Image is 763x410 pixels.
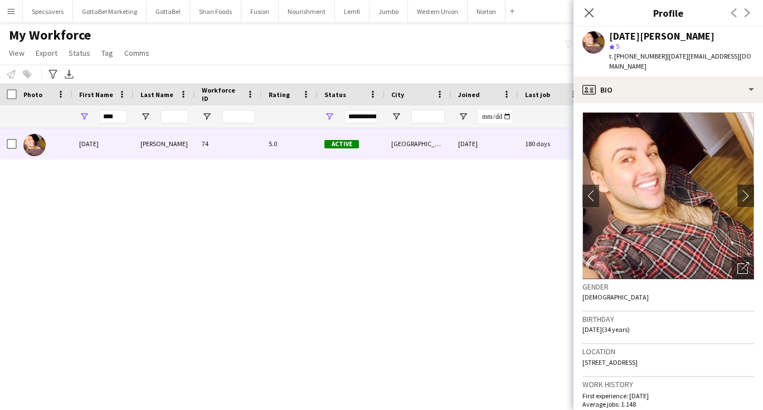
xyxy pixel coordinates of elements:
[582,346,754,356] h3: Location
[140,90,173,99] span: Last Name
[458,112,468,122] button: Open Filter Menu
[9,27,91,44] span: My Workforce
[609,31,715,41] div: [DATE][PERSON_NAME]
[582,379,754,389] h3: Work history
[478,110,512,123] input: Joined Filter Input
[582,314,754,324] h3: Birthday
[335,1,370,22] button: Lemfi
[324,90,346,99] span: Status
[202,86,242,103] span: Workforce ID
[408,1,468,22] button: Western Union
[451,128,518,159] div: [DATE]
[609,52,667,60] span: t. [PHONE_NUMBER]
[72,128,134,159] div: [DATE]
[99,110,127,123] input: First Name Filter Input
[574,6,763,20] h3: Profile
[324,140,359,148] span: Active
[9,48,25,58] span: View
[120,46,154,60] a: Comms
[616,42,619,50] span: 5
[124,48,149,58] span: Comms
[582,112,754,279] img: Crew avatar or photo
[190,1,241,22] button: Shan Foods
[609,52,751,70] span: | [DATE][EMAIL_ADDRESS][DOMAIN_NAME]
[324,112,334,122] button: Open Filter Menu
[391,112,401,122] button: Open Filter Menu
[69,48,90,58] span: Status
[582,400,754,408] p: Average jobs: 1.148
[518,128,585,159] div: 180 days
[64,46,95,60] a: Status
[79,112,89,122] button: Open Filter Menu
[732,257,754,279] div: Open photos pop-in
[222,110,255,123] input: Workforce ID Filter Input
[202,112,212,122] button: Open Filter Menu
[391,90,404,99] span: City
[525,90,550,99] span: Last job
[36,48,57,58] span: Export
[147,1,190,22] button: GottaBe!
[582,282,754,292] h3: Gender
[62,67,76,81] app-action-btn: Export XLSX
[79,90,113,99] span: First Name
[161,110,188,123] input: Last Name Filter Input
[574,76,763,103] div: Bio
[97,46,118,60] a: Tag
[73,1,147,22] button: GottaBe! Marketing
[134,128,195,159] div: [PERSON_NAME]
[262,128,318,159] div: 5.0
[582,358,638,366] span: [STREET_ADDRESS]
[4,46,29,60] a: View
[458,90,480,99] span: Joined
[101,48,113,58] span: Tag
[370,1,408,22] button: Jumbo
[23,134,46,156] img: Raja Ali
[140,112,150,122] button: Open Filter Menu
[31,46,62,60] a: Export
[269,90,290,99] span: Rating
[582,293,649,301] span: [DEMOGRAPHIC_DATA]
[582,392,754,400] p: First experience: [DATE]
[279,1,335,22] button: Nourishment
[23,90,42,99] span: Photo
[241,1,279,22] button: Fusion
[411,110,445,123] input: City Filter Input
[195,128,262,159] div: 74
[385,128,451,159] div: [GEOGRAPHIC_DATA]
[582,325,630,334] span: [DATE] (34 years)
[468,1,506,22] button: Norton
[23,1,73,22] button: Specsavers
[46,67,60,81] app-action-btn: Advanced filters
